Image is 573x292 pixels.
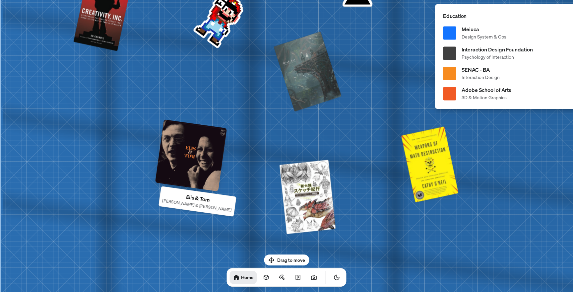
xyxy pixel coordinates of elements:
[330,271,344,284] button: Toggle Theme
[462,25,506,33] span: Meiuca
[163,189,233,207] p: Elis & Tom
[230,271,257,284] a: Home
[462,53,533,60] span: Psychology of Interaction
[462,94,511,101] span: 3D & Motion Graphics
[462,66,500,74] span: SENAC - BA
[462,45,533,53] span: Interaction Design Foundation
[462,33,506,40] span: Design System & Ops
[162,197,232,213] p: [PERSON_NAME] & [PERSON_NAME]
[241,274,254,280] h1: Home
[462,74,500,81] span: Interaction Design
[462,86,511,94] span: Adobe School of Arts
